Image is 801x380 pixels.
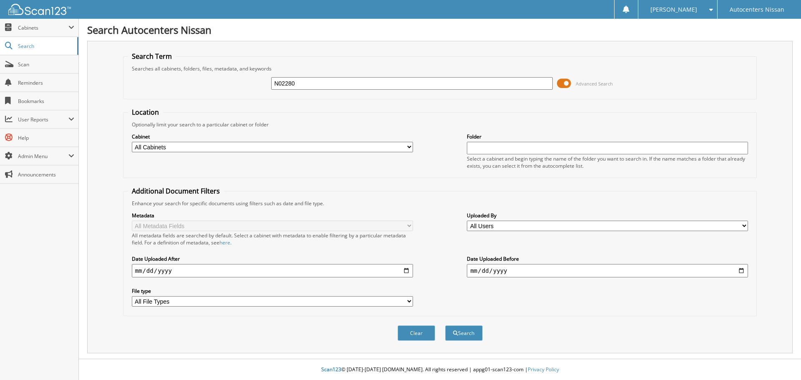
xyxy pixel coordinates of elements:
div: Enhance your search for specific documents using filters such as date and file type. [128,200,753,207]
h1: Search Autocenters Nissan [87,23,793,37]
input: end [467,264,748,277]
span: Advanced Search [576,81,613,87]
label: Date Uploaded After [132,255,413,262]
span: User Reports [18,116,68,123]
span: Scan [18,61,74,68]
div: Searches all cabinets, folders, files, metadata, and keywords [128,65,753,72]
span: [PERSON_NAME] [650,7,697,12]
label: Cabinet [132,133,413,140]
legend: Location [128,108,163,117]
label: File type [132,287,413,294]
input: start [132,264,413,277]
span: Admin Menu [18,153,68,160]
span: Help [18,134,74,141]
iframe: Chat Widget [759,340,801,380]
span: Search [18,43,73,50]
span: Scan123 [321,366,341,373]
button: Search [445,325,483,341]
span: Bookmarks [18,98,74,105]
div: Optionally limit your search to a particular cabinet or folder [128,121,753,128]
legend: Search Term [128,52,176,61]
div: Select a cabinet and begin typing the name of the folder you want to search in. If the name match... [467,155,748,169]
div: All metadata fields are searched by default. Select a cabinet with metadata to enable filtering b... [132,232,413,246]
label: Folder [467,133,748,140]
span: Announcements [18,171,74,178]
a: Privacy Policy [528,366,559,373]
div: © [DATE]-[DATE] [DOMAIN_NAME]. All rights reserved | appg01-scan123-com | [79,360,801,380]
label: Date Uploaded Before [467,255,748,262]
label: Uploaded By [467,212,748,219]
span: Cabinets [18,24,68,31]
img: scan123-logo-white.svg [8,4,71,15]
span: Autocenters Nissan [730,7,784,12]
span: Reminders [18,79,74,86]
a: here [219,239,230,246]
button: Clear [398,325,435,341]
label: Metadata [132,212,413,219]
legend: Additional Document Filters [128,186,224,196]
